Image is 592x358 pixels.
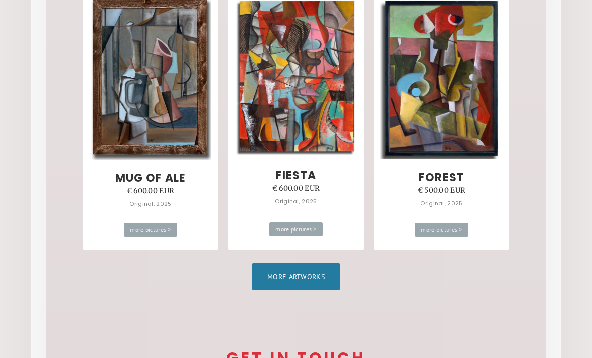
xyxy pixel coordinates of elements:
[269,222,323,236] div: more pictures >
[129,197,171,210] div: Original, 2025
[115,172,186,184] h4: mug of ale
[418,184,466,197] div: € 500.00 EUR
[124,223,177,237] div: more pictures >
[420,197,462,210] div: Original, 2025
[415,223,468,237] div: more pictures >
[127,184,175,197] div: € 600.00 EUR
[272,182,320,195] div: € 600.00 EUR
[276,170,316,182] h4: fiesta
[275,195,317,208] div: Original, 2025
[252,263,340,290] a: More artworks
[419,172,464,184] h4: forest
